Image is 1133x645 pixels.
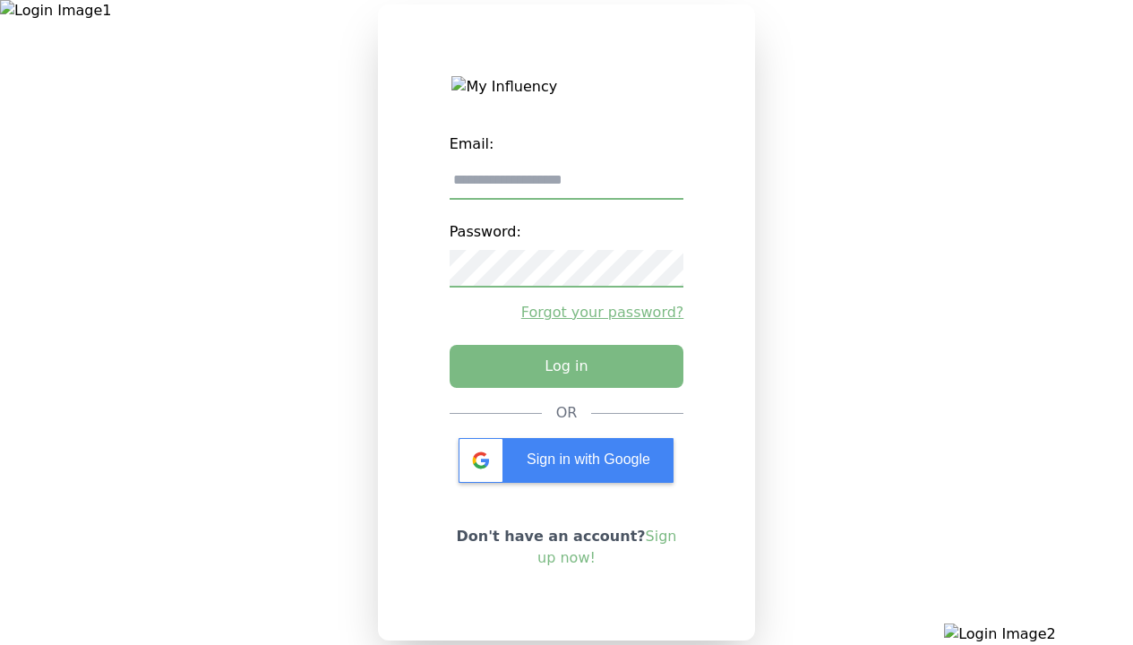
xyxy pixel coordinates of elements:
[527,451,650,467] span: Sign in with Google
[944,623,1133,645] img: Login Image2
[450,345,684,388] button: Log in
[450,302,684,323] a: Forgot your password?
[556,402,578,424] div: OR
[451,76,681,98] img: My Influency
[459,438,674,483] div: Sign in with Google
[450,126,684,162] label: Email:
[450,214,684,250] label: Password:
[450,526,684,569] p: Don't have an account?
